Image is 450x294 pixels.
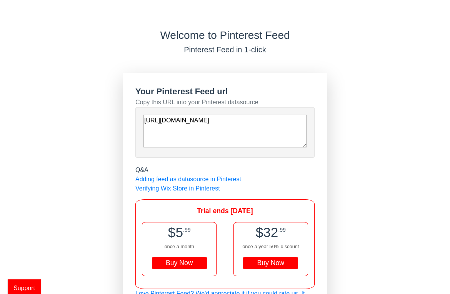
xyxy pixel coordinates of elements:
a: Verifying Wix Store in Pinterest [135,185,220,192]
span: .99 [183,227,191,233]
div: Buy Now [243,257,298,269]
span: $5 [168,225,183,240]
div: Q&A [135,165,315,175]
span: $32 [256,225,278,240]
div: once a month [142,243,216,250]
span: .99 [278,227,286,233]
div: Your Pinterest Feed url [135,85,315,98]
a: Adding feed as datasource in Pinterest [135,176,241,182]
div: Trial ends [DATE] [142,206,308,216]
div: Buy Now [152,257,207,269]
div: Copy this URL into your Pinterest datasource [135,98,315,107]
div: once a year 50% discount [234,243,308,250]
